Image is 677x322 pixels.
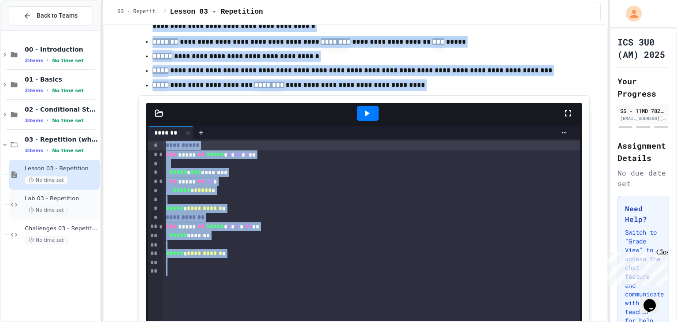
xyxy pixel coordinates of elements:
[25,225,98,232] span: Challenges 03 - Repetition
[52,88,84,94] span: No time set
[620,107,666,115] div: SS - 11MD 782408 [PERSON_NAME] SS
[617,168,669,189] div: No due date set
[25,118,43,124] span: 3 items
[47,147,48,154] span: •
[25,75,98,83] span: 01 - Basics
[4,4,61,56] div: Chat with us now!Close
[8,6,93,25] button: Back to Teams
[617,4,644,24] div: My Account
[47,57,48,64] span: •
[25,148,43,154] span: 3 items
[25,58,43,64] span: 2 items
[617,139,669,164] h2: Assignment Details
[25,176,68,184] span: No time set
[620,115,666,122] div: [EMAIL_ADDRESS][DOMAIN_NAME]
[640,287,668,313] iframe: chat widget
[25,236,68,244] span: No time set
[117,8,160,15] span: 03 - Repetition (while and for)
[617,36,669,60] h1: ICS 3U0 (AM) 2025
[617,75,669,100] h2: Your Progress
[25,105,98,113] span: 02 - Conditional Statements (if)
[52,148,84,154] span: No time set
[25,165,98,172] span: Lesson 03 - Repetition
[25,195,98,202] span: Lab 03 - Repetition
[52,118,84,124] span: No time set
[47,117,48,124] span: •
[163,8,166,15] span: /
[25,206,68,214] span: No time set
[37,11,78,20] span: Back to Teams
[604,248,668,286] iframe: chat widget
[25,45,98,53] span: 00 - Introduction
[47,87,48,94] span: •
[52,58,84,64] span: No time set
[25,135,98,143] span: 03 - Repetition (while and for)
[170,7,263,17] span: Lesson 03 - Repetition
[625,203,662,225] h3: Need Help?
[25,88,43,94] span: 2 items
